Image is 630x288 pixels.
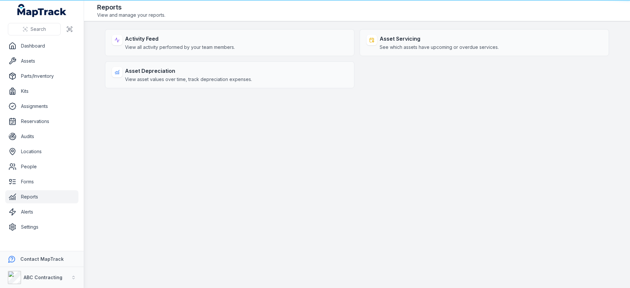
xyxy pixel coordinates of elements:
strong: Asset Depreciation [125,67,252,75]
a: Audits [5,130,78,143]
span: Search [31,26,46,32]
a: Reservations [5,115,78,128]
strong: Contact MapTrack [20,256,64,262]
a: Reports [5,190,78,203]
strong: Activity Feed [125,35,235,43]
strong: Asset Servicing [380,35,499,43]
a: Assignments [5,100,78,113]
strong: ABC Contracting [24,275,62,280]
a: Asset ServicingSee which assets have upcoming or overdue services. [360,29,609,56]
span: View asset values over time, track depreciation expenses. [125,76,252,83]
span: See which assets have upcoming or overdue services. [380,44,499,51]
a: Locations [5,145,78,158]
a: Asset DepreciationView asset values over time, track depreciation expenses. [105,61,354,88]
h2: Reports [97,3,165,12]
a: Parts/Inventory [5,70,78,83]
a: MapTrack [17,4,67,17]
a: Settings [5,220,78,234]
span: View all activity performed by your team members. [125,44,235,51]
span: View and manage your reports. [97,12,165,18]
a: Alerts [5,205,78,218]
a: Activity FeedView all activity performed by your team members. [105,29,354,56]
a: Forms [5,175,78,188]
a: Assets [5,54,78,68]
a: Kits [5,85,78,98]
button: Search [8,23,61,35]
a: People [5,160,78,173]
a: Dashboard [5,39,78,52]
